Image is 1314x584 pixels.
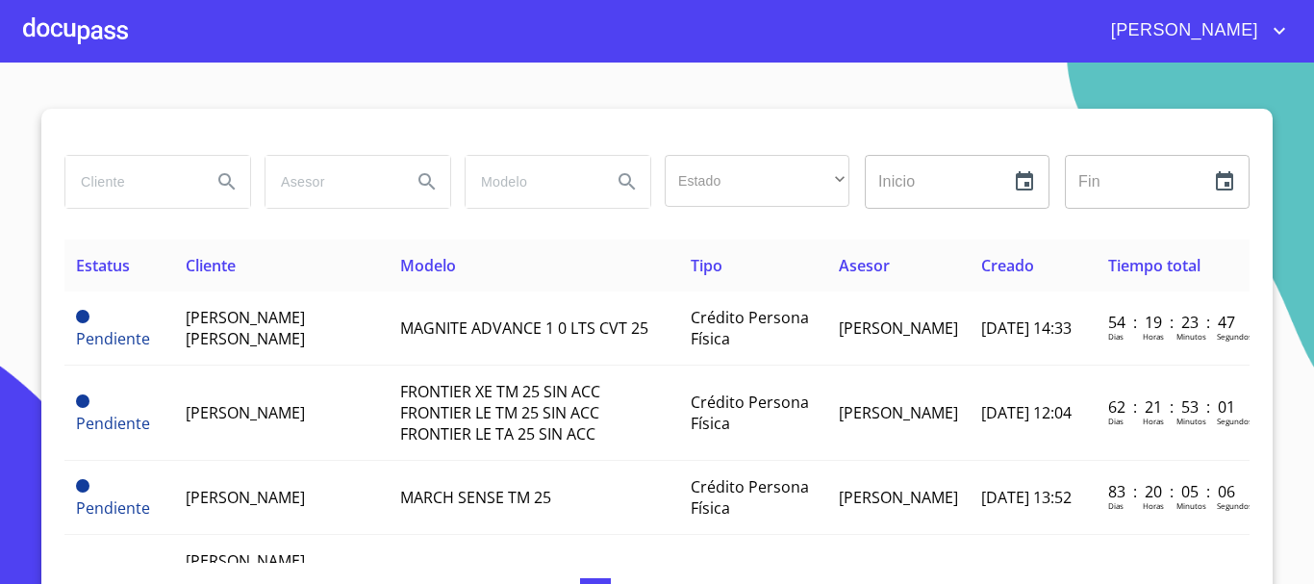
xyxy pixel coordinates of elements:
span: Asesor [839,255,890,276]
span: Crédito Persona Física [691,392,809,434]
span: [PERSON_NAME] [186,402,305,423]
p: Dias [1108,416,1124,426]
span: Tipo [691,255,722,276]
span: Creado [981,255,1034,276]
span: [PERSON_NAME] [186,487,305,508]
span: Pendiente [76,394,89,408]
p: Dias [1108,500,1124,511]
span: Crédito Persona Física [691,307,809,349]
span: Pendiente [76,328,150,349]
span: Pendiente [76,479,89,493]
span: MARCH SENSE TM 25 [400,487,551,508]
p: Dias [1108,331,1124,342]
p: Segundos [1217,416,1252,426]
span: [DATE] 12:04 [981,402,1072,423]
button: Search [204,159,250,205]
button: Search [404,159,450,205]
p: Horas [1143,416,1164,426]
span: [PERSON_NAME] [PERSON_NAME] [186,307,305,349]
span: MAGNITE ADVANCE 1 0 LTS CVT 25 [400,317,648,339]
p: Horas [1143,500,1164,511]
p: Segundos [1217,331,1252,342]
span: Pendiente [76,310,89,323]
p: Segundos [1217,500,1252,511]
span: [PERSON_NAME] [839,487,958,508]
span: Pendiente [76,413,150,434]
span: FRONTIER XE TM 25 SIN ACC FRONTIER LE TM 25 SIN ACC FRONTIER LE TA 25 SIN ACC [400,381,600,444]
p: 83 : 20 : 05 : 06 [1108,481,1238,502]
span: Modelo [400,255,456,276]
span: Pendiente [76,497,150,519]
span: [PERSON_NAME] [839,317,958,339]
p: Minutos [1176,331,1206,342]
input: search [466,156,596,208]
div: ​ [665,155,849,207]
span: [DATE] 14:33 [981,317,1072,339]
input: search [65,156,196,208]
span: [PERSON_NAME] [839,402,958,423]
p: Horas [1143,331,1164,342]
span: Tiempo total [1108,255,1200,276]
button: account of current user [1097,15,1291,46]
span: Crédito Persona Física [691,476,809,519]
span: Estatus [76,255,130,276]
p: Minutos [1176,500,1206,511]
span: Cliente [186,255,236,276]
span: [PERSON_NAME] [1097,15,1268,46]
p: 54 : 19 : 23 : 47 [1108,312,1238,333]
button: Search [604,159,650,205]
span: [DATE] 13:52 [981,487,1072,508]
p: Minutos [1176,416,1206,426]
p: 62 : 21 : 53 : 01 [1108,396,1238,418]
input: search [265,156,396,208]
